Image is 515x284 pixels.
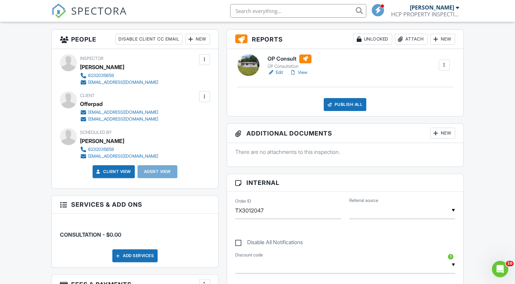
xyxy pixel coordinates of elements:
[324,98,366,111] div: Publish All
[268,54,311,69] a: OP Consult OP Consultation
[80,79,158,86] a: [EMAIL_ADDRESS][DOMAIN_NAME]
[227,124,463,143] h3: Additional Documents
[430,34,455,45] div: New
[88,80,158,85] div: [EMAIL_ADDRESS][DOMAIN_NAME]
[88,110,158,115] div: [EMAIL_ADDRESS][DOMAIN_NAME]
[395,34,428,45] div: Attach
[235,252,263,258] label: Discount code
[349,198,378,204] label: Referral source
[88,147,114,152] div: 6232035659
[268,64,311,69] div: OP Consultation
[235,148,455,156] p: There are no attachments to this inspection.
[95,168,131,175] a: Client View
[430,128,455,139] div: New
[80,136,124,146] div: [PERSON_NAME]
[51,9,127,23] a: SPECTORA
[80,153,158,160] a: [EMAIL_ADDRESS][DOMAIN_NAME]
[80,62,124,72] div: [PERSON_NAME]
[51,3,66,18] img: The Best Home Inspection Software - Spectora
[290,69,307,76] a: View
[230,4,366,18] input: Search everything...
[80,72,158,79] a: 6232035659
[235,239,303,248] label: Disable All Notifications
[410,4,454,11] div: [PERSON_NAME]
[52,30,218,49] h3: People
[80,93,95,98] span: Client
[80,130,112,135] span: Scheduled By
[80,56,103,61] span: Inspector
[80,116,158,123] a: [EMAIL_ADDRESS][DOMAIN_NAME]
[112,249,158,262] div: Add Services
[80,99,103,109] div: Offerpad
[353,34,392,45] div: Unlocked
[185,34,210,45] div: New
[268,54,311,63] h6: OP Consult
[506,261,514,266] span: 10
[391,11,459,18] div: HCP PROPERTY INSPECTIONS
[52,196,218,214] h3: Services & Add ons
[88,154,158,159] div: [EMAIL_ADDRESS][DOMAIN_NAME]
[80,109,158,116] a: [EMAIL_ADDRESS][DOMAIN_NAME]
[88,116,158,122] div: [EMAIL_ADDRESS][DOMAIN_NAME]
[60,231,121,238] span: CONSULTATION - $0.00
[71,3,127,18] span: SPECTORA
[115,34,182,45] div: Disable Client CC Email
[88,73,114,78] div: 6232035659
[227,30,463,49] h3: Reports
[227,174,463,192] h3: Internal
[492,261,508,277] iframe: Intercom live chat
[60,219,210,244] li: Service: CONSULTATION
[235,198,251,204] label: Order ID
[80,146,158,153] a: 6232035659
[268,69,283,76] a: Edit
